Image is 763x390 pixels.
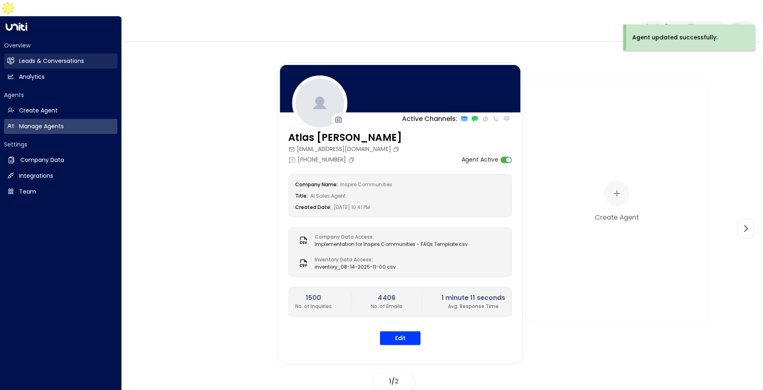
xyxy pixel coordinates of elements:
span: Implementation for Inspire Communities - FAQs Template.csv [315,241,467,248]
h2: Manage Agents [19,122,64,131]
span: inventory_08-14-2025-11-00.csv [315,263,396,271]
h2: Company Data [20,156,64,164]
label: Company Data Access: [315,233,463,241]
span: [DATE] 10:41 PM [334,204,370,211]
a: Leads & Conversations [4,54,117,69]
h2: Overview [4,41,117,50]
button: Inspire Communities5ac0484e-0702-4bbb-8380-6168aea91a66 [638,21,726,37]
a: Manage Agents [4,119,117,134]
a: Integrations [4,168,117,183]
h2: Settings [4,140,117,149]
span: AI Sales Agent [310,192,346,199]
a: Company Data [4,153,117,168]
p: Inspire Communities [646,24,710,28]
a: Team [4,184,117,199]
div: [EMAIL_ADDRESS][DOMAIN_NAME] [288,145,402,153]
label: Inventory Data Access: [315,256,391,263]
a: Analytics [4,69,117,84]
label: Created Date: [295,204,331,211]
p: No. of Inquiries [295,303,332,310]
h2: Create Agent [19,106,58,115]
button: Copy [393,146,401,153]
h2: 1500 [295,293,332,303]
h2: Integrations [19,172,53,180]
h2: 4406 [371,293,402,303]
label: Agent Active [461,155,498,164]
a: Create Agent [4,103,117,118]
h2: Analytics [19,73,45,81]
div: Agent updated successfully. [632,33,718,42]
div: Create Agent [595,212,639,222]
span: 2 [395,377,399,386]
span: 1 [389,377,391,386]
h3: Atlas [PERSON_NAME] [288,130,402,145]
h2: 1 minute 11 seconds [441,293,505,303]
h2: Leads & Conversations [19,57,84,65]
p: Avg. Response Time [441,303,505,310]
h2: Agents [4,91,117,99]
h2: Team [19,187,36,196]
p: Active Channels: [402,114,457,124]
span: Inspire Communities [340,181,392,188]
label: Title: [295,192,308,199]
div: [PHONE_NUMBER] [288,155,357,164]
p: No. of Emails [371,303,402,310]
button: Edit [380,331,420,345]
button: Copy [348,157,357,163]
label: Company Name: [295,181,338,188]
